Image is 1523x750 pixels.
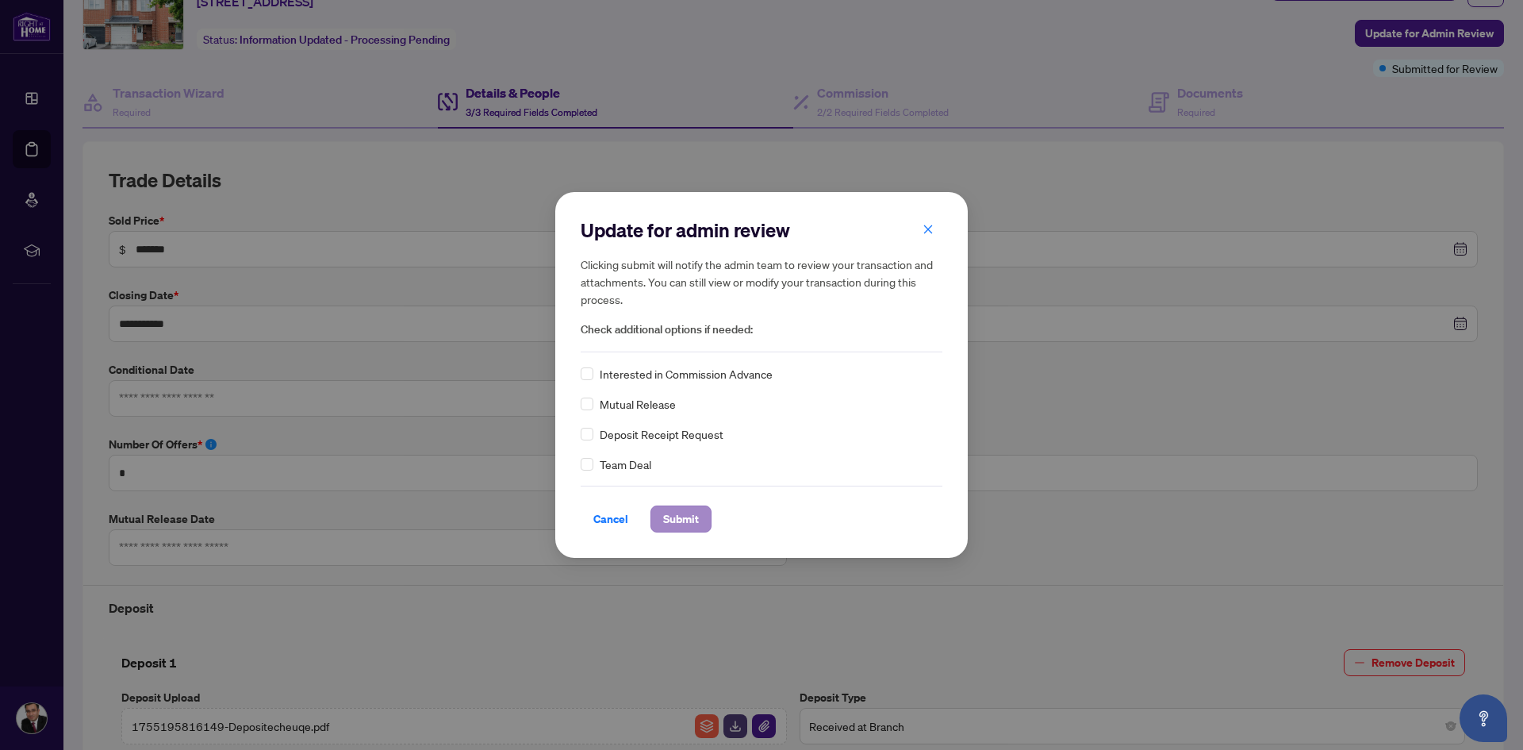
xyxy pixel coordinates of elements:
span: Deposit Receipt Request [600,425,723,443]
button: Submit [650,506,712,533]
button: Open asap [1460,694,1507,742]
h2: Update for admin review [581,217,942,243]
span: Interested in Commission Advance [600,365,773,383]
h5: Clicking submit will notify the admin team to review your transaction and attachments. You can st... [581,256,942,308]
span: close [923,224,934,235]
span: Cancel [593,506,628,532]
span: Team Deal [600,456,651,473]
span: Check additional options if needed: [581,321,942,339]
span: Submit [663,506,699,532]
span: Mutual Release [600,395,676,413]
button: Cancel [581,506,641,533]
